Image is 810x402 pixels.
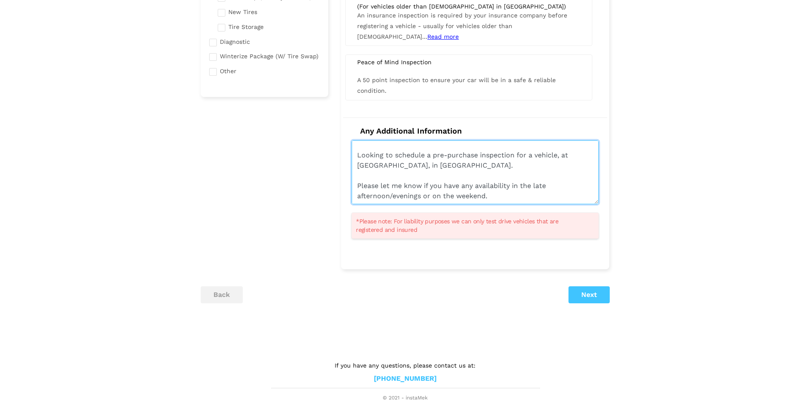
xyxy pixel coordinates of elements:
span: A 50 point inspection to ensure your car will be in a safe & reliable condition. [357,77,556,94]
span: © 2021 - instaMek [271,395,539,402]
p: If you have any questions, please contact us at: [271,361,539,370]
span: Read more [427,33,459,40]
span: *Please note: For liability purposes we can only test drive vehicles that are registered and insured [356,217,584,234]
span: An insurance inspection is required by your insurance company before registering a vehicle - usua... [357,12,567,40]
h4: Any Additional Information [352,126,599,136]
button: Next [568,286,610,303]
a: [PHONE_NUMBER] [374,374,437,383]
div: Peace of Mind Inspection [351,58,587,66]
div: (For vehicles older than [DEMOGRAPHIC_DATA] in [GEOGRAPHIC_DATA]) [357,3,580,10]
button: back [201,286,243,303]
